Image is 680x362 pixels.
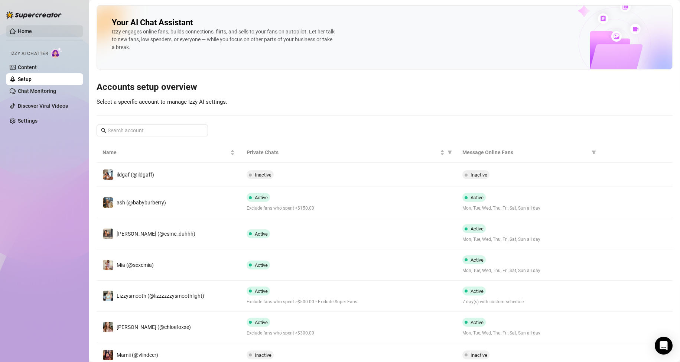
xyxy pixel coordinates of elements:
a: Discover Viral Videos [18,103,68,109]
span: Mon, Tue, Wed, Thu, Fri, Sat, Sun all day [462,205,595,212]
span: Active [471,226,484,232]
img: ildgaf (@ildgaff) [103,169,113,180]
a: Content [18,64,37,70]
span: Inactive [471,352,487,358]
a: Chat Monitoring [18,88,56,94]
span: Active [471,320,484,325]
span: 7 day(s) with custom schedule [462,298,595,306]
img: logo-BBDzfeDw.svg [6,11,62,19]
span: Active [471,257,484,263]
span: ildgaf (@ildgaff) [117,172,154,178]
span: Message Online Fans [462,148,589,156]
img: Esmeralda (@esme_duhhh) [103,229,113,239]
span: Lizzysmooth (@lizzzzzzysmoothlight) [117,293,204,299]
span: Name [103,148,229,156]
th: Name [97,142,241,163]
span: filter [448,150,452,155]
span: Mon, Tue, Wed, Thu, Fri, Sat, Sun all day [462,330,595,337]
span: Mon, Tue, Wed, Thu, Fri, Sat, Sun all day [462,267,595,274]
span: Inactive [255,352,271,358]
span: Inactive [255,172,271,178]
img: AI Chatter [51,47,62,58]
span: Active [255,195,268,200]
span: [PERSON_NAME] (@chloefoxxe) [117,324,191,330]
span: Active [255,231,268,237]
span: Exclude fans who spent >$500.00 • Exclude Super Fans [247,298,451,306]
span: filter [592,150,596,155]
span: filter [590,147,598,158]
th: Private Chats [241,142,457,163]
span: Mon, Tue, Wed, Thu, Fri, Sat, Sun all day [462,236,595,243]
img: Lizzysmooth (@lizzzzzzysmoothlight) [103,291,113,301]
h3: Accounts setup overview [97,81,673,93]
a: Setup [18,76,32,82]
span: filter [446,147,453,158]
span: [PERSON_NAME] (@esme_duhhh) [117,231,195,237]
a: Settings [18,118,38,124]
span: Active [255,262,268,268]
img: Mamii (@vlindeer) [103,350,113,360]
a: Home [18,28,32,34]
span: Active [471,288,484,294]
span: Exclude fans who spent >$300.00 [247,330,451,337]
img: Mia (@sexcmia) [103,260,113,270]
span: Exclude fans who spent >$150.00 [247,205,451,212]
span: Izzy AI Chatter [10,50,48,57]
input: Search account [108,126,198,135]
img: Chloe (@chloefoxxe) [103,322,113,332]
span: Active [255,320,268,325]
span: Select a specific account to manage Izzy AI settings. [97,98,227,105]
span: Inactive [471,172,487,178]
h2: Your AI Chat Assistant [112,17,193,28]
span: Active [255,288,268,294]
img: ash (@babyburberry) [103,197,113,208]
span: Active [471,195,484,200]
span: Private Chats [247,148,439,156]
span: search [101,128,106,133]
div: Izzy engages online fans, builds connections, flirts, and sells to your fans on autopilot. Let he... [112,28,335,51]
div: Open Intercom Messenger [655,337,673,355]
span: Mamii (@vlindeer) [117,352,158,358]
span: Mia (@sexcmia) [117,262,154,268]
span: ash (@babyburberry) [117,200,166,206]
